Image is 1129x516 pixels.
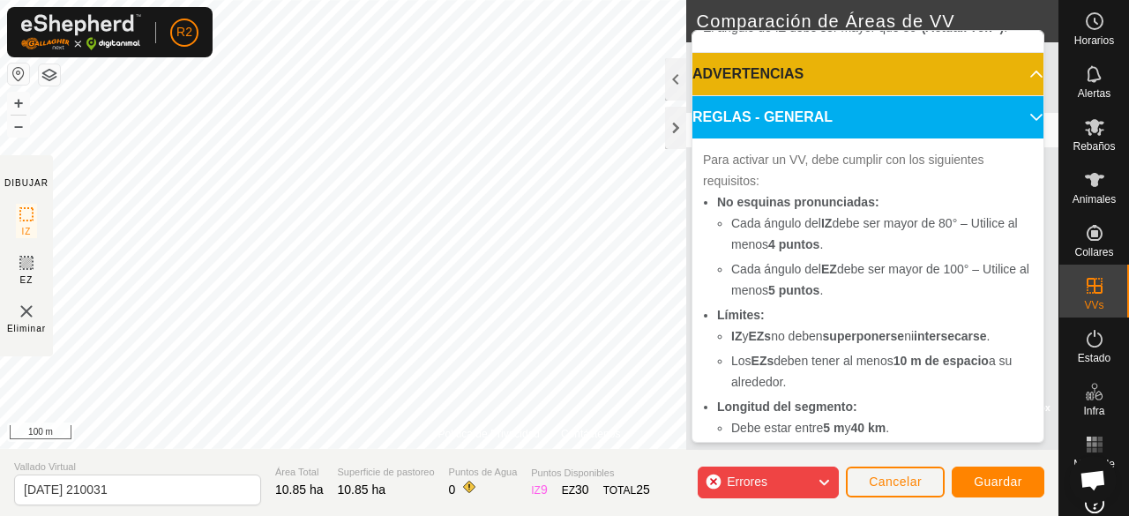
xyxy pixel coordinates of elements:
button: Capas del Mapa [39,64,60,86]
span: Mapa de Calor [1064,459,1125,480]
span: Animales [1073,194,1116,205]
span: R2 [176,23,192,41]
p-accordion-header: ADVERTENCIAS [692,53,1043,95]
span: Para activar un VV, debe cumplir con los siguientes requisitos: [703,153,984,188]
td: No hay Vallados Virtuales todavía, ahora. [686,113,1058,148]
div: EZ [562,481,589,499]
span: Superficie de pastoreo [338,465,435,480]
b: 5 m [823,421,844,435]
div: TOTAL [603,481,650,499]
b: Límites: [717,308,765,322]
b: EZs [751,354,774,368]
img: VV [16,301,37,322]
p-accordion-header: REGLAS - GENERAL [692,96,1043,138]
span: Alertas [1078,88,1110,99]
span: ADVERTENCIAS [692,64,804,85]
span: Área Total [275,465,324,480]
b: intersecarse [914,329,987,343]
span: Eliminar [7,322,46,335]
a: Política de Privacidad [438,426,540,442]
li: Los deben tener al menos a su alrededor. [731,350,1033,393]
span: 0 [449,482,456,497]
li: Cada ángulo del debe ser mayor de 100° – Utilice al menos . [731,258,1033,301]
span: Estado [1078,353,1110,363]
b: superponerse [823,329,905,343]
button: Cancelar [846,467,945,497]
b: 10 m de espacio [893,354,989,368]
span: 25 [636,482,650,497]
li: y no deben ni . [731,325,1033,347]
span: Rebaños [1073,141,1115,152]
img: Logo Gallagher [21,14,141,50]
div: Chat abierto [1069,456,1117,504]
b: Longitud del segmento: [717,400,857,414]
h2: Comparación de Áreas de VV [697,11,1058,32]
span: IZ [22,225,32,238]
span: Vallado Virtual [14,460,261,475]
span: REGLAS - GENERAL [692,107,833,128]
b: EZ [821,262,837,276]
b: 40 km [850,421,886,435]
span: Puntos Disponibles [531,466,650,481]
a: Contáctenos [561,426,620,442]
span: VVs [1084,300,1103,310]
b: EZs [748,329,771,343]
button: Restablecer Mapa [8,64,29,85]
span: Infra [1083,406,1104,416]
span: EZ [20,273,34,287]
div: DIBUJAR [4,176,49,190]
button: + [8,93,29,114]
span: 9 [541,482,548,497]
span: Errores [727,475,767,489]
b: 4 puntos [768,237,819,251]
span: 10.85 ha [275,482,324,497]
span: 10.85 ha [338,482,386,497]
button: – [8,116,29,137]
span: Puntos de Agua [449,465,518,480]
span: Collares [1074,247,1113,258]
button: Guardar [952,467,1044,497]
li: Debe estar entre y . [731,417,1033,438]
span: 30 [575,482,589,497]
li: Cada ángulo del debe ser mayor de 80° – Utilice al menos . [731,213,1033,255]
div: IZ [531,481,547,499]
b: 5 puntos [768,283,819,297]
span: Guardar [974,475,1022,489]
b: IZ [731,329,742,343]
b: No esquinas pronunciadas: [717,195,879,209]
span: Horarios [1074,35,1114,46]
b: IZ [821,216,832,230]
span: Cancelar [869,475,922,489]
